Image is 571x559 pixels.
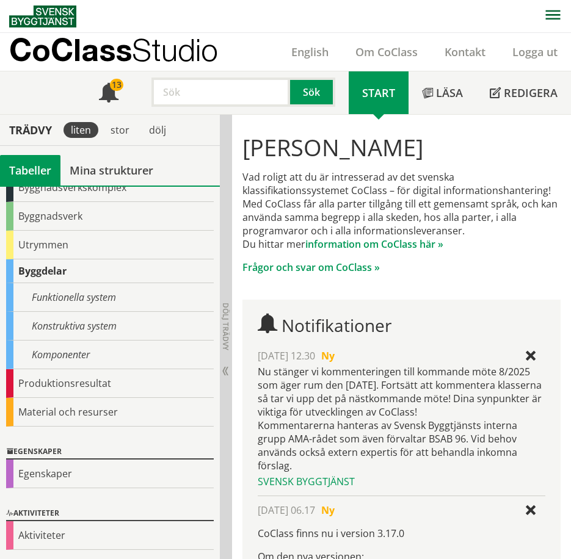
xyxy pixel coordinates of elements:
[6,369,214,398] div: Produktionsresultat
[258,527,546,540] p: CoClass finns nu i version 3.17.0
[362,85,395,100] span: Start
[132,32,218,68] span: Studio
[6,259,214,283] div: Byggdelar
[349,71,409,114] a: Start
[499,45,571,59] a: Logga ut
[64,122,98,138] div: liten
[6,445,214,460] div: Egenskaper
[220,303,231,350] span: Dölj trädvy
[258,475,546,488] div: Svensk Byggtjänst
[258,503,315,517] span: [DATE] 06.17
[9,43,218,57] p: CoClass
[103,122,137,138] div: stor
[242,170,561,251] p: Vad roligt att du är intresserad av det svenska klassifikationssystemet CoClass – för digital inf...
[6,202,214,231] div: Byggnadsverk
[476,71,571,114] a: Redigera
[6,398,214,427] div: Material och resurser
[6,173,214,202] div: Byggnadsverkskomplex
[6,231,214,259] div: Utrymmen
[9,33,244,71] a: CoClassStudio
[321,349,335,362] span: Ny
[60,155,162,186] a: Mina strukturer
[242,134,561,160] h1: [PERSON_NAME]
[6,341,214,369] div: Komponenter
[142,122,173,138] div: dölj
[6,312,214,341] div: Konstruktiva system
[278,45,342,59] a: English
[290,78,335,107] button: Sök
[258,349,315,362] span: [DATE] 12.30
[258,365,546,472] div: Nu stänger vi kommenteringen till kommande möte 8/2025 som äger rum den [DATE]. Fortsätt att komm...
[6,460,214,488] div: Egenskaper
[342,45,431,59] a: Om CoClass
[436,85,463,100] span: Läsa
[282,314,391,337] span: Notifikationer
[85,71,132,114] a: 13
[6,283,214,312] div: Funktionella system
[242,261,380,274] a: Frågor och svar om CoClass »
[6,507,214,521] div: Aktiviteter
[409,71,476,114] a: Läsa
[99,84,118,104] span: Notifikationer
[305,237,443,251] a: information om CoClass här »
[321,503,335,517] span: Ny
[504,85,558,100] span: Redigera
[2,123,59,137] div: Trädvy
[431,45,499,59] a: Kontakt
[151,78,290,107] input: Sök
[110,79,123,91] div: 13
[6,521,214,550] div: Aktiviteter
[9,5,76,27] img: Svensk Byggtjänst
